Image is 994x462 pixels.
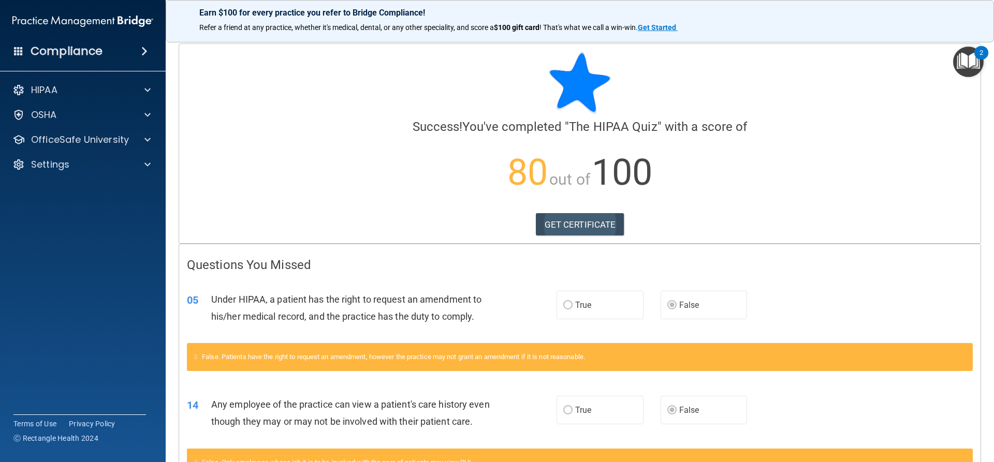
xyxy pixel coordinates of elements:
input: False [667,302,677,309]
a: OfficeSafe University [12,133,151,146]
input: True [563,407,573,414]
a: Privacy Policy [69,419,115,429]
h4: Compliance [31,44,103,58]
span: True [575,405,591,415]
div: 2 [980,53,983,66]
p: Earn $100 for every practice you refer to Bridge Compliance! [199,8,960,18]
span: Ⓒ Rectangle Health 2024 [13,433,98,443]
span: 80 [507,151,548,193]
p: OSHA [31,109,57,121]
strong: Get Started [638,23,676,32]
input: True [563,302,573,309]
span: ! That's what we call a win-win. [539,23,638,32]
input: False [667,407,677,414]
a: Settings [12,158,151,171]
span: False. Patients have the right to request an amendment, however the practice may not grant an ame... [202,353,585,361]
span: False [679,300,699,310]
span: 05 [187,294,198,306]
span: 100 [592,151,652,193]
h4: You've completed " " with a score of [187,120,973,133]
span: True [575,300,591,310]
a: Get Started [638,23,678,32]
span: Success! [413,120,463,134]
a: Terms of Use [13,419,56,429]
a: HIPAA [12,84,151,96]
span: Refer a friend at any practice, whether it's medical, dental, or any other speciality, and score a [199,23,494,32]
a: OSHA [12,109,151,121]
img: blue-star-rounded.9d042014.png [549,52,611,114]
p: Settings [31,158,69,171]
p: OfficeSafe University [31,133,129,146]
span: Under HIPAA, a patient has the right to request an amendment to his/her medical record, and the p... [211,294,481,322]
span: The HIPAA Quiz [569,120,657,134]
span: out of [549,170,590,188]
p: HIPAA [31,84,57,96]
span: False [679,405,699,415]
strong: $100 gift card [494,23,539,32]
button: Open Resource Center, 2 new notifications [953,47,984,77]
img: PMB logo [12,11,153,32]
a: GET CERTIFICATE [536,213,624,236]
h4: Questions You Missed [187,258,973,272]
span: 14 [187,399,198,411]
span: Any employee of the practice can view a patient's care history even though they may or may not be... [211,399,490,427]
